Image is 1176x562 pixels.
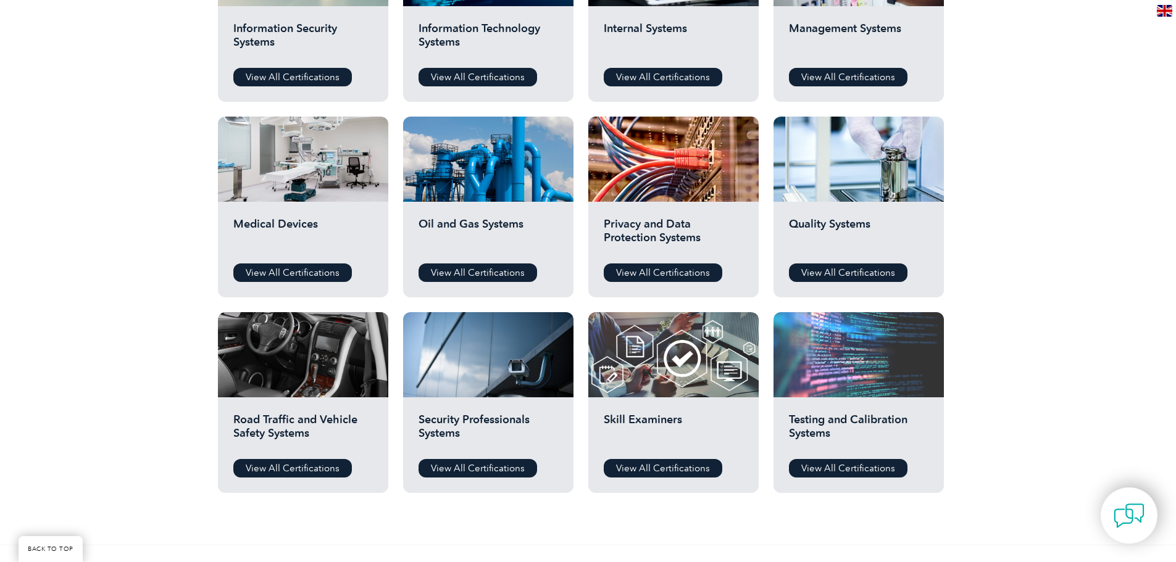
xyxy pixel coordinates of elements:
a: View All Certifications [789,68,907,86]
h2: Security Professionals Systems [419,413,558,450]
h2: Oil and Gas Systems [419,217,558,254]
img: en [1157,5,1172,17]
h2: Internal Systems [604,22,743,59]
h2: Road Traffic and Vehicle Safety Systems [233,413,373,450]
a: View All Certifications [604,68,722,86]
a: View All Certifications [419,68,537,86]
h2: Privacy and Data Protection Systems [604,217,743,254]
a: BACK TO TOP [19,536,83,562]
a: View All Certifications [233,68,352,86]
a: View All Certifications [604,459,722,477]
h2: Quality Systems [789,217,928,254]
a: View All Certifications [789,263,907,282]
img: contact-chat.png [1114,500,1145,531]
h2: Testing and Calibration Systems [789,413,928,450]
a: View All Certifications [789,459,907,477]
h2: Medical Devices [233,217,373,254]
a: View All Certifications [419,459,537,477]
h2: Information Security Systems [233,22,373,59]
h2: Skill Examiners [604,413,743,450]
a: View All Certifications [419,263,537,282]
h2: Management Systems [789,22,928,59]
a: View All Certifications [233,459,352,477]
h2: Information Technology Systems [419,22,558,59]
a: View All Certifications [604,263,722,282]
a: View All Certifications [233,263,352,282]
